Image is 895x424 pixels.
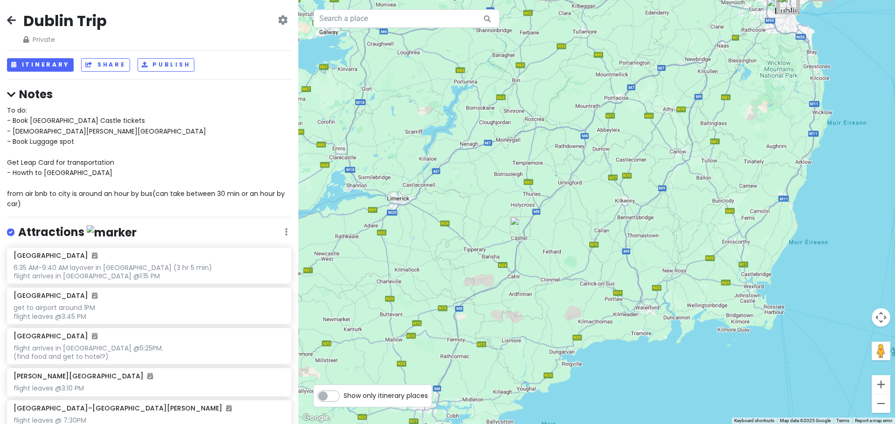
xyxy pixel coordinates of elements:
span: Private [23,34,107,45]
h6: [GEOGRAPHIC_DATA] [14,332,97,340]
div: flight arrives in [GEOGRAPHIC_DATA] @5:25PM. (find food and get to hotel?) [14,344,284,361]
div: 6:35 AM-9:40 AM layover in [GEOGRAPHIC_DATA] (3 hr 5 min) flight arrives in [GEOGRAPHIC_DATA] @1:... [14,263,284,280]
i: Added to itinerary [92,333,97,339]
img: Google [301,412,331,424]
img: marker [87,225,137,240]
div: get to airport around 1PM flight leaves @3:45 PM [14,303,284,320]
button: Zoom out [872,394,890,413]
h2: Dublin Trip [23,11,107,31]
button: Keyboard shortcuts [734,417,774,424]
div: Rock of Cashel [510,216,530,237]
i: Added to itinerary [226,405,232,411]
button: Share [81,58,130,72]
h6: [GEOGRAPHIC_DATA] [14,291,97,300]
button: Publish [138,58,195,72]
a: Open this area in Google Maps (opens a new window) [301,412,331,424]
h6: [GEOGRAPHIC_DATA] [14,251,97,260]
i: Added to itinerary [147,373,153,379]
h4: Attractions [18,225,137,240]
h6: [PERSON_NAME][GEOGRAPHIC_DATA] [14,372,153,380]
a: Terms [836,418,849,423]
button: Map camera controls [872,308,890,327]
button: Zoom in [872,375,890,394]
h6: [GEOGRAPHIC_DATA]–[GEOGRAPHIC_DATA][PERSON_NAME] [14,404,232,412]
button: Drag Pegman onto the map to open Street View [872,342,890,360]
input: Search a place [313,9,500,28]
button: Itinerary [7,58,74,72]
h4: Notes [7,87,291,101]
span: To do: - Book [GEOGRAPHIC_DATA] Castle tickets - [DEMOGRAPHIC_DATA][PERSON_NAME][GEOGRAPHIC_DATA]... [7,106,287,209]
div: flight leaves @3:10 PM [14,384,284,392]
i: Added to itinerary [92,292,97,299]
span: Show only itinerary places [344,390,428,401]
a: Report a map error [855,418,892,423]
span: Map data ©2025 Google [780,418,831,423]
i: Added to itinerary [92,252,97,259]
